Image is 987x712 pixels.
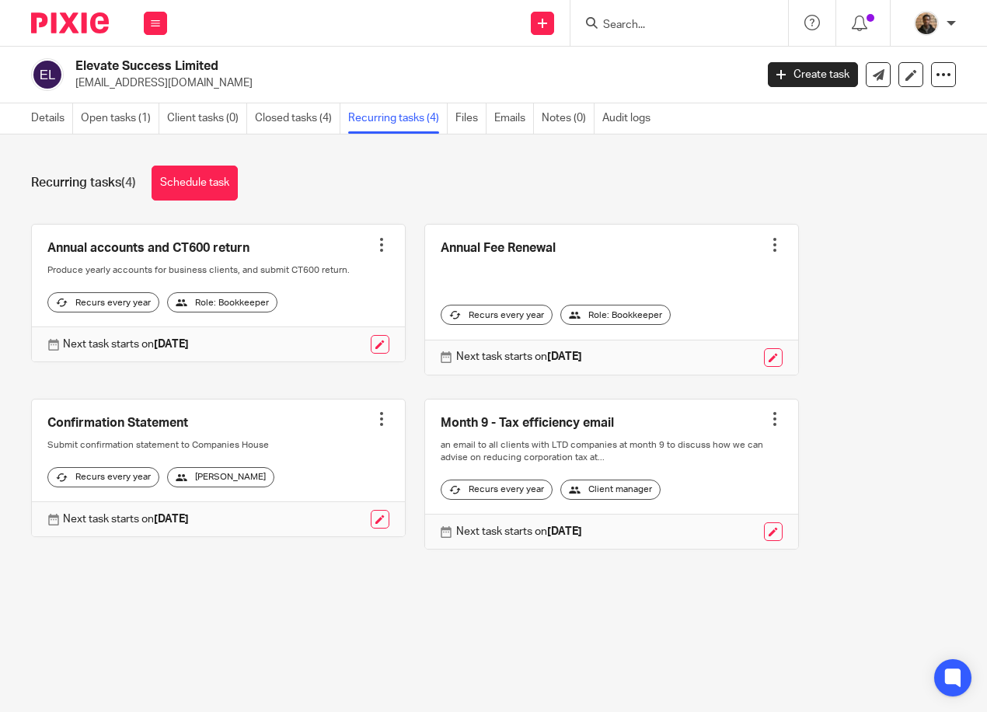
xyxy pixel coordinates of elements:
[81,103,159,134] a: Open tasks (1)
[456,524,582,539] p: Next task starts on
[547,351,582,362] strong: [DATE]
[456,349,582,365] p: Next task starts on
[75,58,611,75] h2: Elevate Success Limited
[152,166,238,201] a: Schedule task
[47,292,159,312] div: Recurs every year
[560,480,661,500] div: Client manager
[63,511,189,527] p: Next task starts on
[75,75,745,91] p: [EMAIL_ADDRESS][DOMAIN_NAME]
[560,305,671,325] div: Role: Bookkeeper
[441,305,553,325] div: Recurs every year
[542,103,595,134] a: Notes (0)
[154,339,189,350] strong: [DATE]
[167,103,247,134] a: Client tasks (0)
[167,292,277,312] div: Role: Bookkeeper
[154,514,189,525] strong: [DATE]
[768,62,858,87] a: Create task
[31,12,109,33] img: Pixie
[167,467,274,487] div: [PERSON_NAME]
[494,103,534,134] a: Emails
[348,103,448,134] a: Recurring tasks (4)
[602,103,658,134] a: Audit logs
[547,526,582,537] strong: [DATE]
[31,175,136,191] h1: Recurring tasks
[121,176,136,189] span: (4)
[441,480,553,500] div: Recurs every year
[455,103,487,134] a: Files
[255,103,340,134] a: Closed tasks (4)
[31,58,64,91] img: svg%3E
[914,11,939,36] img: WhatsApp%20Image%202025-04-23%20.jpg
[63,337,189,352] p: Next task starts on
[602,19,741,33] input: Search
[47,467,159,487] div: Recurs every year
[31,103,73,134] a: Details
